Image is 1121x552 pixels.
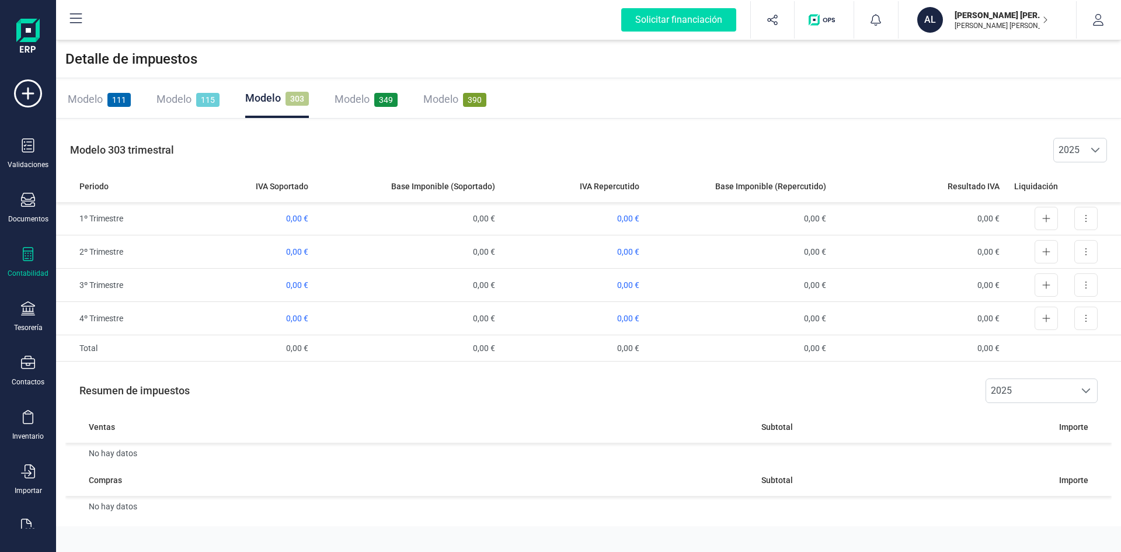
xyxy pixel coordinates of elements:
span: Modelo [156,93,192,105]
span: Modelo [245,92,281,104]
span: 0,00 € [617,247,639,256]
div: Inventario [12,432,44,441]
td: 0,00 € [831,202,1004,235]
span: Base Imponible (Soportado) [391,180,495,192]
span: Liquidación [1014,180,1058,192]
td: No hay datos [65,496,1112,517]
span: 0,00 € [286,280,308,290]
span: Subtotal [761,421,793,433]
span: 0,00 € [617,280,639,290]
span: Importe [1059,474,1088,486]
button: AL[PERSON_NAME] [PERSON_NAME][PERSON_NAME] [PERSON_NAME] [913,1,1062,39]
td: 0,00 € [644,335,831,362]
div: Contabilidad [8,269,48,278]
td: 0,00 € [644,269,831,302]
div: Contactos [12,377,44,387]
td: 4º Trimestre [56,302,159,335]
td: Total [56,335,159,362]
td: 0,00 € [831,235,1004,269]
div: Validaciones [8,160,48,169]
span: Periodo [79,180,109,192]
span: 111 [107,93,131,107]
button: Logo de OPS [802,1,847,39]
span: 2025 [986,379,1075,402]
span: 303 [286,92,309,106]
span: Modelo [423,93,458,105]
td: 2º Trimestre [56,235,159,269]
span: Ventas [89,421,115,433]
span: 0,00 € [286,214,308,223]
span: Modelo [335,93,370,105]
span: 0,00 € [617,314,639,323]
p: [PERSON_NAME] [PERSON_NAME] [955,9,1048,21]
span: 0,00 € [617,343,639,353]
img: Logo Finanedi [16,19,40,56]
span: 115 [196,93,220,107]
td: 0,00 € [313,235,500,269]
td: 0,00 € [313,302,500,335]
td: 0,00 € [644,302,831,335]
p: [PERSON_NAME] [PERSON_NAME] [955,21,1048,30]
span: 0,00 € [286,314,308,323]
span: Compras [89,474,122,486]
span: 0,00 € [617,214,639,223]
td: 0,00 € [831,302,1004,335]
span: 2025 [1054,138,1084,162]
td: 0,00 € [313,335,500,362]
img: Logo de OPS [809,14,840,26]
p: Modelo 303 trimestral [56,130,174,170]
td: 0,00 € [644,235,831,269]
span: 390 [463,93,486,107]
div: AL [917,7,943,33]
td: 0,00 € [644,202,831,235]
span: IVA Soportado [256,180,308,192]
td: 3º Trimestre [56,269,159,302]
div: Solicitar financiación [621,8,736,32]
div: Tesorería [14,323,43,332]
button: Solicitar financiación [607,1,750,39]
span: 0,00 € [286,343,308,353]
span: Resultado IVA [948,180,1000,192]
td: No hay datos [65,443,1112,464]
span: 349 [374,93,398,107]
td: 0,00 € [313,202,500,235]
div: Documentos [8,214,48,224]
span: Importe [1059,421,1088,433]
span: 0,00 € [286,247,308,256]
p: Resumen de impuestos [65,371,190,411]
span: Subtotal [761,474,793,486]
td: 1º Trimestre [56,202,159,235]
td: 0,00 € [831,335,1004,362]
div: Importar [15,486,42,495]
td: 0,00 € [831,269,1004,302]
div: Detalle de impuestos [56,40,1121,78]
span: Modelo [68,93,103,105]
span: IVA Repercutido [580,180,639,192]
span: Base Imponible (Repercutido) [715,180,826,192]
td: 0,00 € [313,269,500,302]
